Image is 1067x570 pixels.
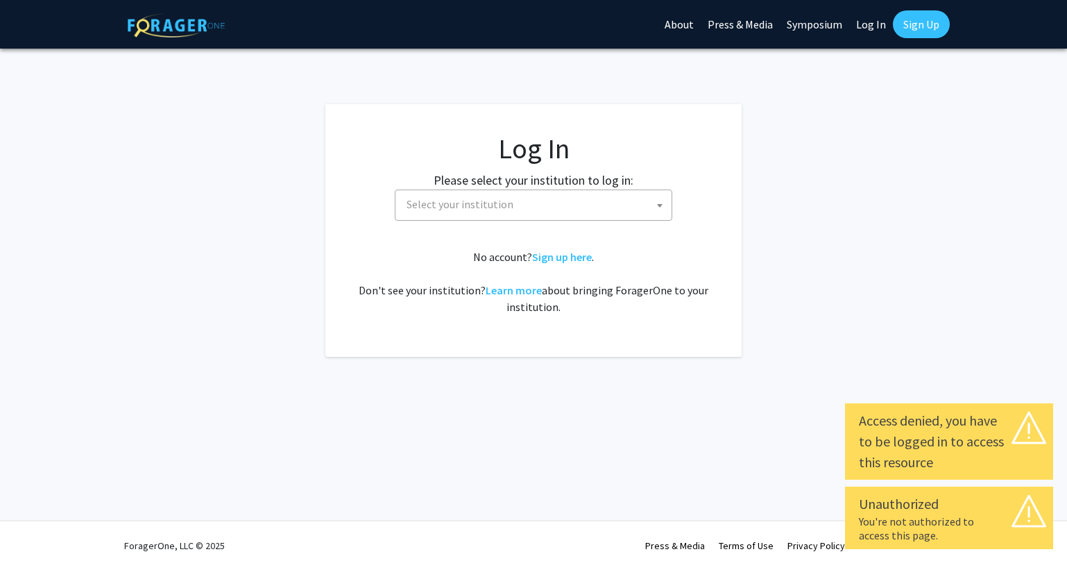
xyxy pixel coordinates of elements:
[128,13,225,37] img: ForagerOne Logo
[787,539,845,552] a: Privacy Policy
[407,197,513,211] span: Select your institution
[395,190,672,221] span: Select your institution
[859,494,1039,514] div: Unauthorized
[859,410,1039,473] div: Access denied, you have to be logged in to access this resource
[859,514,1039,542] div: You're not authorized to access this page.
[719,539,774,552] a: Terms of Use
[893,10,950,38] a: Sign Up
[532,250,592,264] a: Sign up here
[486,283,542,297] a: Learn more about bringing ForagerOne to your institution
[353,132,714,165] h1: Log In
[353,249,714,315] div: No account? . Don't see your institution? about bringing ForagerOne to your institution.
[645,539,705,552] a: Press & Media
[401,190,672,219] span: Select your institution
[124,521,225,570] div: ForagerOne, LLC © 2025
[434,171,633,190] label: Please select your institution to log in:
